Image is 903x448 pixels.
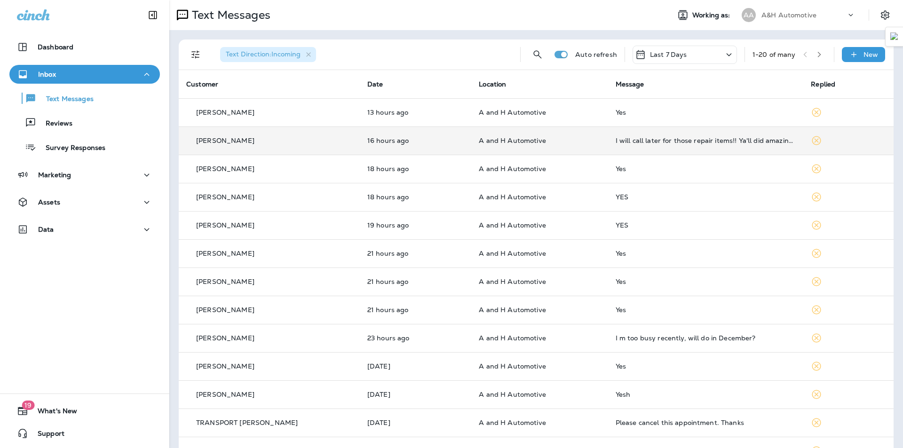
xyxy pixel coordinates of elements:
[877,7,894,24] button: Settings
[479,249,546,258] span: A and H Automotive
[38,198,60,206] p: Assets
[36,144,105,153] p: Survey Responses
[196,137,254,144] p: [PERSON_NAME]
[367,109,464,116] p: Oct 13, 2025 06:49 PM
[22,401,34,410] span: 19
[616,221,796,229] div: YES
[479,193,546,201] span: A and H Automotive
[367,221,464,229] p: Oct 13, 2025 12:20 PM
[367,250,464,257] p: Oct 13, 2025 10:21 AM
[9,113,160,133] button: Reviews
[9,165,160,184] button: Marketing
[752,51,796,58] div: 1 - 20 of many
[479,80,506,88] span: Location
[863,51,878,58] p: New
[367,362,464,370] p: Oct 12, 2025 01:25 PM
[9,401,160,420] button: 19What's New
[367,306,464,314] p: Oct 13, 2025 10:12 AM
[616,278,796,285] div: Yes
[9,220,160,239] button: Data
[196,250,254,257] p: [PERSON_NAME]
[196,306,254,314] p: [PERSON_NAME]
[28,407,77,418] span: What's New
[479,165,546,173] span: A and H Automotive
[367,334,464,342] p: Oct 13, 2025 08:07 AM
[616,362,796,370] div: Yes
[650,51,687,58] p: Last 7 Days
[226,50,301,58] span: Text Direction : Incoming
[196,221,254,229] p: [PERSON_NAME]
[196,362,254,370] p: [PERSON_NAME]
[367,165,464,173] p: Oct 13, 2025 01:41 PM
[38,71,56,78] p: Inbox
[479,390,546,399] span: A and H Automotive
[28,430,64,441] span: Support
[9,88,160,108] button: Text Messages
[479,108,546,117] span: A and H Automotive
[616,165,796,173] div: Yes
[367,391,464,398] p: Oct 12, 2025 10:38 AM
[367,419,464,426] p: Oct 12, 2025 10:24 AM
[220,47,316,62] div: Text Direction:Incoming
[196,193,254,201] p: [PERSON_NAME]
[616,137,796,144] div: I will call later for those repair items!! Ya'll did amazing job just like always!!,Thank u again!!!
[479,306,546,314] span: A and H Automotive
[367,80,383,88] span: Date
[479,334,546,342] span: A and H Automotive
[692,11,732,19] span: Working as:
[196,109,254,116] p: [PERSON_NAME]
[196,278,254,285] p: [PERSON_NAME]
[479,362,546,370] span: A and H Automotive
[616,419,796,426] div: Please cancel this appointment. Thanks
[479,418,546,427] span: A and H Automotive
[9,137,160,157] button: Survey Responses
[528,45,547,64] button: Search Messages
[196,334,254,342] p: [PERSON_NAME]
[9,38,160,56] button: Dashboard
[367,137,464,144] p: Oct 13, 2025 03:33 PM
[890,32,899,41] img: Detect Auto
[479,277,546,286] span: A and H Automotive
[36,119,72,128] p: Reviews
[9,193,160,212] button: Assets
[367,193,464,201] p: Oct 13, 2025 01:16 PM
[38,226,54,233] p: Data
[616,193,796,201] div: YES
[742,8,756,22] div: AA
[479,136,546,145] span: A and H Automotive
[196,391,254,398] p: [PERSON_NAME]
[186,45,205,64] button: Filters
[9,424,160,443] button: Support
[811,80,835,88] span: Replied
[575,51,617,58] p: Auto refresh
[37,95,94,104] p: Text Messages
[38,171,71,179] p: Marketing
[616,391,796,398] div: Yesh
[367,278,464,285] p: Oct 13, 2025 10:16 AM
[188,8,270,22] p: Text Messages
[196,165,254,173] p: [PERSON_NAME]
[186,80,218,88] span: Customer
[616,250,796,257] div: Yes
[140,6,166,24] button: Collapse Sidebar
[616,80,644,88] span: Message
[616,109,796,116] div: Yes
[761,11,816,19] p: A&H Automotive
[9,65,160,84] button: Inbox
[616,306,796,314] div: Yes
[479,221,546,229] span: A and H Automotive
[196,419,298,426] p: TRANSPORT [PERSON_NAME]
[38,43,73,51] p: Dashboard
[616,334,796,342] div: I m too busy recently, will do in December?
